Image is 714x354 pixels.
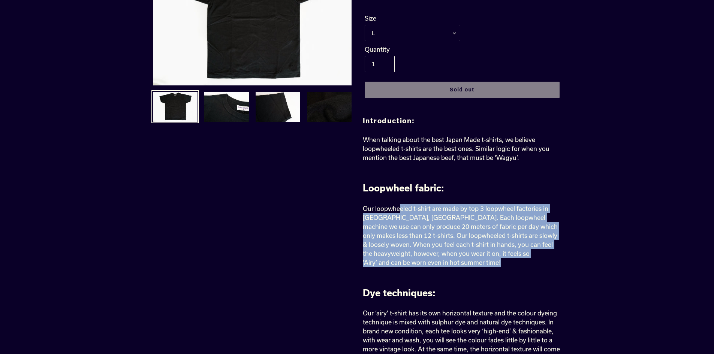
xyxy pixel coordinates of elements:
button: Sold out [365,82,560,98]
span: When talking about the best Japan Made t-shirts, we believe loopwheeled t-shirts are the best one... [363,136,549,161]
span: Sold out [450,87,474,93]
label: Size [365,14,460,23]
img: Load image into Gallery viewer, 7OZ ‘AIRY’ LOOPWHEELED TEE (BLACK) [306,91,352,122]
span: Dye techniques: [363,287,436,298]
span: Our ‘ [363,309,376,317]
span: ’ and can be worn even in hot summer time! [376,259,501,266]
label: Quantity [365,45,460,54]
img: Load image into Gallery viewer, 7OZ ‘AIRY’ LOOPWHEELED TEE (BLACK) [152,91,198,122]
span: Loopwheel fabric: [363,182,444,193]
img: Load image into Gallery viewer, 7OZ ‘AIRY’ LOOPWHEELED TEE (BLACK) [255,91,301,122]
img: Load image into Gallery viewer, 7OZ ‘AIRY’ LOOPWHEELED TEE (BLACK) [204,91,250,122]
span: Our loopwheeled t-shirt are made by top 3 loopwheel factories in [GEOGRAPHIC_DATA], [GEOGRAPHIC_D... [363,205,558,266]
h2: Introduction: [363,117,561,125]
p: Airy [363,204,561,267]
